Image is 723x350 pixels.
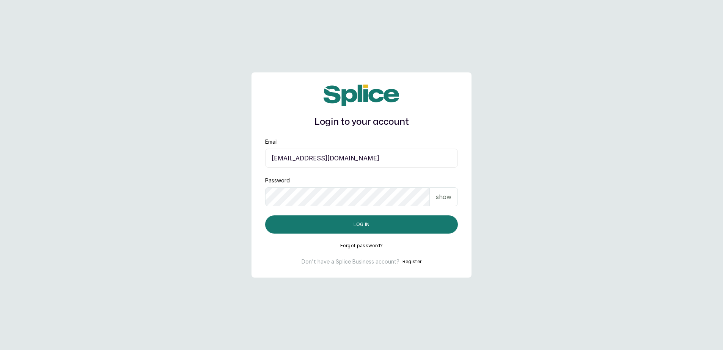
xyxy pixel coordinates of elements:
label: Email [265,138,278,146]
p: show [436,192,451,201]
h1: Login to your account [265,115,458,129]
input: email@acme.com [265,149,458,168]
label: Password [265,177,290,184]
button: Forgot password? [340,243,383,249]
button: Log in [265,215,458,234]
button: Register [402,258,421,265]
p: Don't have a Splice Business account? [302,258,399,265]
